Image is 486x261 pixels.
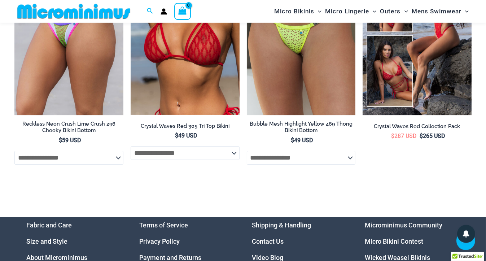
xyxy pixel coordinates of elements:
[412,2,461,21] span: Mens Swimwear
[27,238,68,245] a: Size and Style
[391,132,394,139] span: $
[59,137,81,144] bdi: 59 USD
[380,2,401,21] span: Outers
[14,121,123,134] h2: Reckless Neon Crush Lime Crush 296 Cheeky Bikini Bottom
[131,123,240,130] h2: Crystal Waves Red 305 Tri Top Bikini
[314,2,321,21] span: Menu Toggle
[365,238,423,245] a: Micro Bikini Contest
[461,2,469,21] span: Menu Toggle
[247,121,356,134] h2: Bubble Mesh Highlight Yellow 469 Thong Bikini Bottom
[175,132,178,139] span: $
[139,238,180,245] a: Privacy Policy
[323,2,378,21] a: Micro LingerieMenu ToggleMenu Toggle
[175,132,197,139] bdi: 49 USD
[139,221,188,229] a: Terms of Service
[378,2,410,21] a: OutersMenu ToggleMenu Toggle
[252,238,284,245] a: Contact Us
[420,132,445,139] bdi: 265 USD
[274,2,314,21] span: Micro Bikinis
[363,123,472,132] a: Crystal Waves Red Collection Pack
[391,132,416,139] bdi: 287 USD
[14,121,123,137] a: Reckless Neon Crush Lime Crush 296 Cheeky Bikini Bottom
[325,2,369,21] span: Micro Lingerie
[291,137,313,144] bdi: 49 USD
[147,7,153,16] a: Search icon link
[131,123,240,132] a: Crystal Waves Red 305 Tri Top Bikini
[410,2,470,21] a: Mens SwimwearMenu ToggleMenu Toggle
[401,2,408,21] span: Menu Toggle
[363,123,472,130] h2: Crystal Waves Red Collection Pack
[369,2,376,21] span: Menu Toggle
[365,221,442,229] a: Microminimus Community
[161,8,167,15] a: Account icon link
[271,1,472,22] nav: Site Navigation
[59,137,62,144] span: $
[420,132,423,139] span: $
[174,3,191,19] a: View Shopping Cart, empty
[291,137,294,144] span: $
[247,121,356,137] a: Bubble Mesh Highlight Yellow 469 Thong Bikini Bottom
[252,221,311,229] a: Shipping & Handling
[27,221,72,229] a: Fabric and Care
[14,3,133,19] img: MM SHOP LOGO FLAT
[272,2,323,21] a: Micro BikinisMenu ToggleMenu Toggle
